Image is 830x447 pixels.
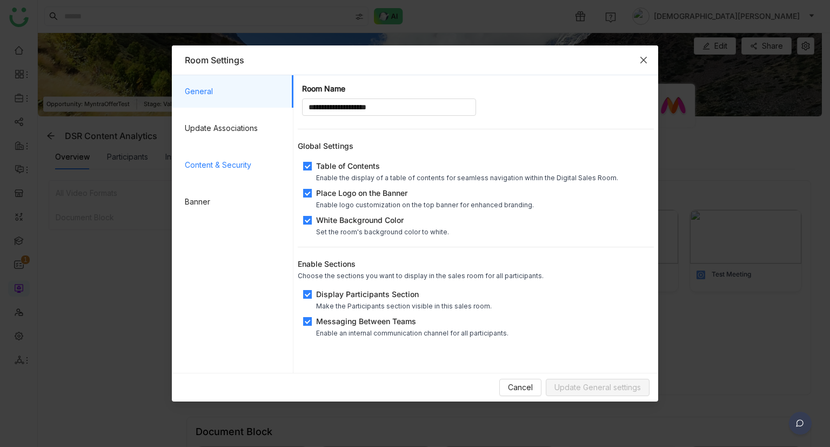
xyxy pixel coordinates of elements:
div: Make the Participants section visible in this sales room. [316,302,492,310]
div: Choose the sections you want to display in the sales room for all participants. [298,272,654,280]
div: Table of Contents [316,160,618,172]
img: dsr-chat-floating.svg [787,412,814,439]
div: Place Logo on the Banner [316,187,534,199]
span: Cancel [508,382,533,393]
span: Content & Security [185,149,285,181]
button: Close [629,45,658,75]
button: Update General settings [546,379,650,396]
span: Update Associations [185,112,285,144]
div: White Background Color [316,214,449,226]
span: General [185,75,285,108]
div: Room Settings [185,54,645,66]
div: Enable logo customization on the top banner for enhanced branding. [316,201,534,209]
span: Banner [185,186,285,218]
div: Enable an internal communication channel for all participants. [316,329,508,337]
div: Messaging Between Teams [316,315,508,327]
div: Set the room's background color to white. [316,228,449,236]
div: Enable Sections [298,258,654,269]
div: Display Participants Section [316,288,492,300]
label: Room Name [302,84,345,94]
div: Enable the display of a table of contents for seamless navigation within the Digital Sales Room. [316,174,618,182]
button: Cancel [499,379,541,396]
div: Global Settings [298,140,654,152]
